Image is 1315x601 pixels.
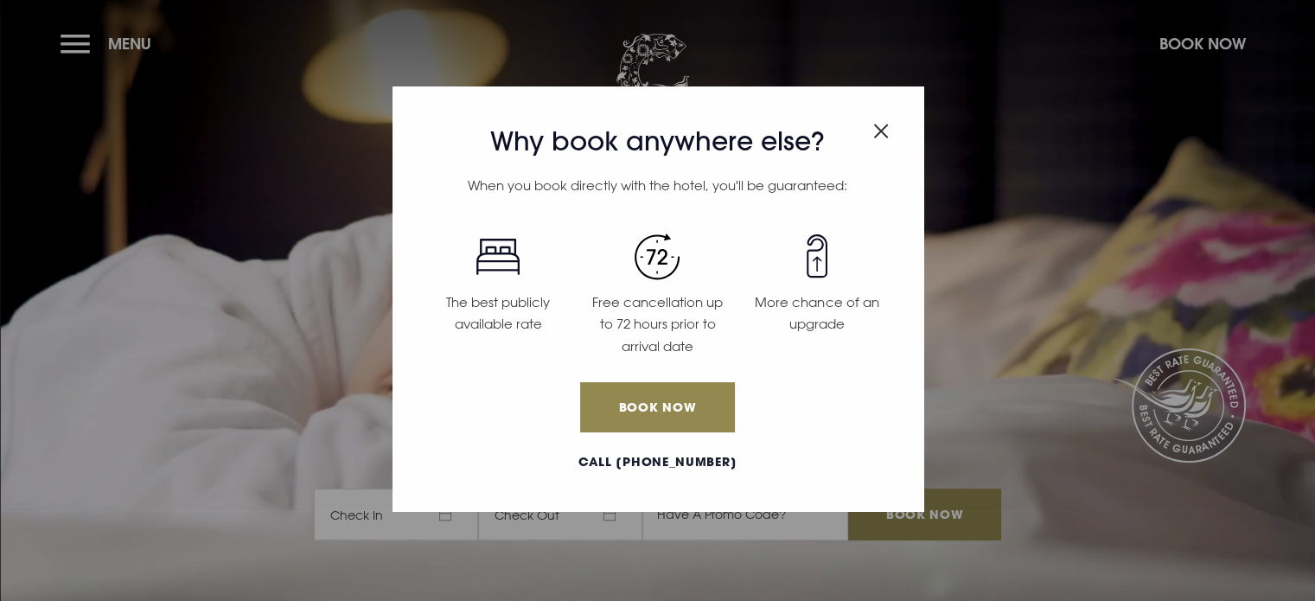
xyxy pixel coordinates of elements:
p: Free cancellation up to 72 hours prior to arrival date [588,291,726,358]
p: When you book directly with the hotel, you'll be guaranteed: [418,175,897,197]
p: More chance of an upgrade [748,291,886,336]
p: The best publicly available rate [429,291,567,336]
h3: Why book anywhere else? [418,126,897,157]
a: Call [PHONE_NUMBER] [418,453,897,471]
a: Book Now [580,382,734,432]
button: Close modal [873,114,889,142]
